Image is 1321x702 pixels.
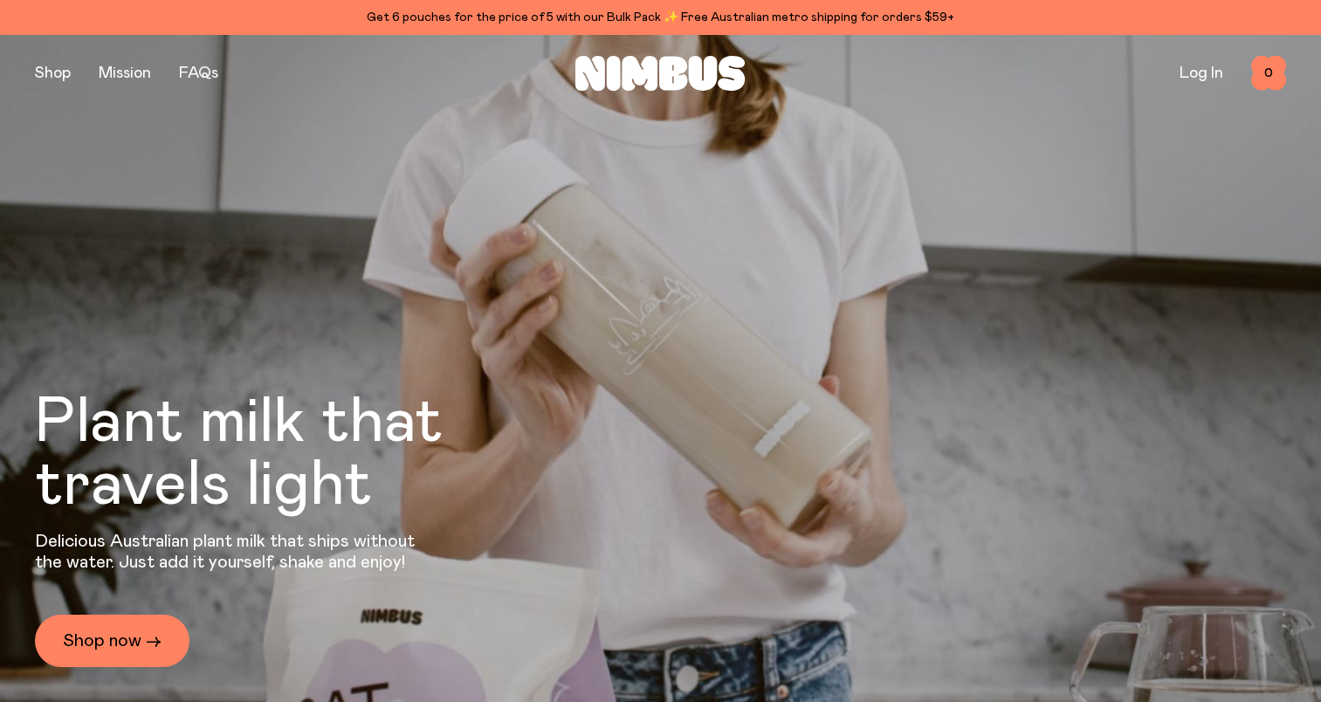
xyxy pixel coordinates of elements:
button: 0 [1251,56,1286,91]
a: Log In [1180,65,1223,81]
a: FAQs [179,65,218,81]
h1: Plant milk that travels light [35,391,538,517]
a: Shop now → [35,615,189,667]
p: Delicious Australian plant milk that ships without the water. Just add it yourself, shake and enjoy! [35,531,426,573]
div: Get 6 pouches for the price of 5 with our Bulk Pack ✨ Free Australian metro shipping for orders $59+ [35,7,1286,28]
a: Mission [99,65,151,81]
